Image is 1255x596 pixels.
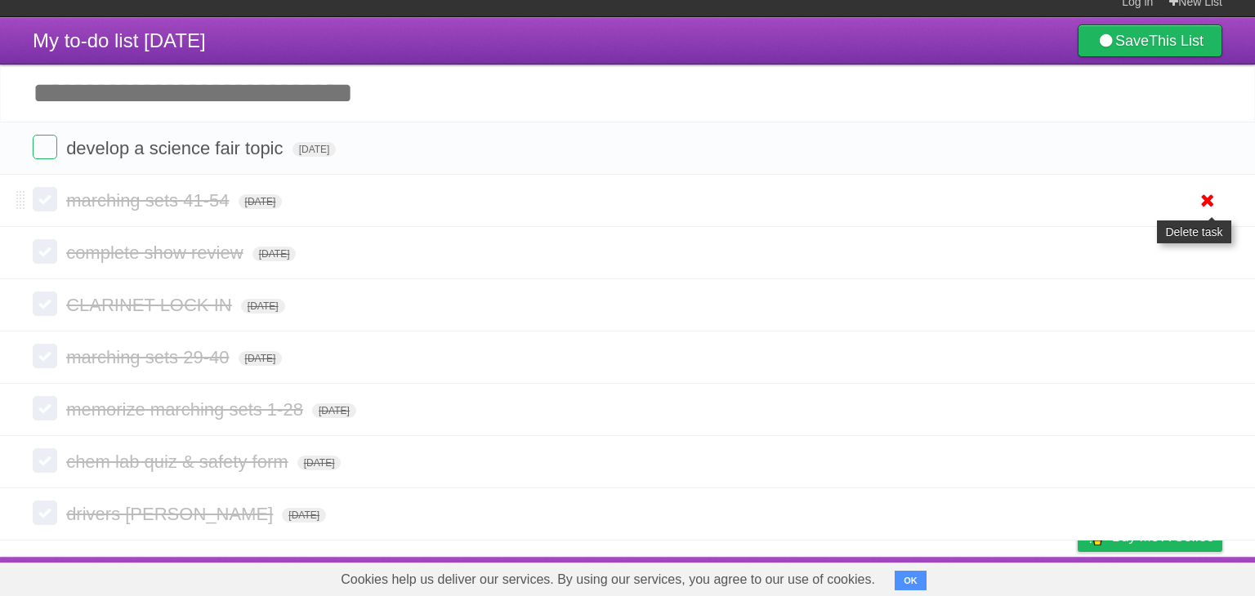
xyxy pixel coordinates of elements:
a: Terms [1001,561,1037,592]
span: drivers [PERSON_NAME] [66,504,277,524]
label: Done [33,344,57,368]
span: [DATE] [312,403,356,418]
span: [DATE] [282,508,326,523]
span: [DATE] [252,247,297,261]
b: This List [1149,33,1204,49]
label: Done [33,135,57,159]
span: marching sets 29-40 [66,347,233,367]
span: My to-do list [DATE] [33,29,206,51]
label: Done [33,500,57,525]
a: Developers [914,561,980,592]
label: Done [33,396,57,420]
span: develop a science fair topic [66,138,287,158]
span: CLARINET LOCK IN [66,295,236,315]
span: [DATE] [239,351,283,366]
label: Done [33,239,57,264]
label: Done [33,187,57,211]
span: marching sets 41-54 [66,190,233,211]
a: Privacy [1056,561,1099,592]
span: chem lab quiz & safety form [66,451,292,472]
span: [DATE] [241,299,285,314]
button: OK [895,571,927,590]
span: complete show review [66,242,247,263]
span: [DATE] [293,142,337,157]
span: memorize marching sets 1-28 [66,399,307,420]
span: [DATE] [239,194,283,209]
label: Done [33,291,57,316]
a: About [860,561,895,592]
label: Done [33,448,57,473]
span: Cookies help us deliver our services. By using our services, you agree to our use of cookies. [324,563,891,596]
a: Suggest a feature [1119,561,1222,592]
span: [DATE] [297,456,342,470]
span: Buy me a coffee [1112,523,1214,551]
a: SaveThis List [1078,24,1222,57]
